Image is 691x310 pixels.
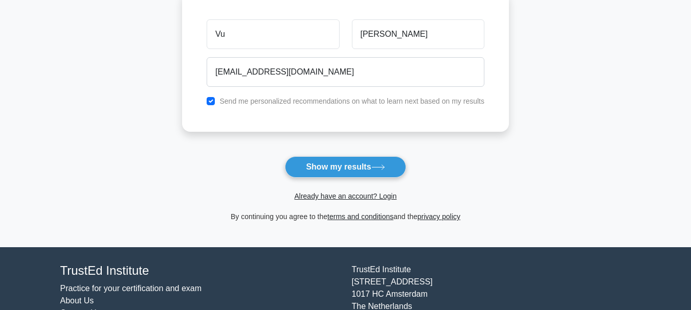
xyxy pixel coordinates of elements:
a: About Us [60,296,94,305]
label: Send me personalized recommendations on what to learn next based on my results [219,97,484,105]
button: Show my results [285,156,406,178]
h4: TrustEd Institute [60,264,340,278]
a: terms and conditions [327,212,393,221]
input: Last name [352,19,484,49]
div: By continuing you agree to the and the [176,210,515,223]
a: Practice for your certification and exam [60,284,202,293]
input: First name [207,19,339,49]
a: privacy policy [417,212,460,221]
a: Already have an account? Login [294,192,396,200]
input: Email [207,57,484,87]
